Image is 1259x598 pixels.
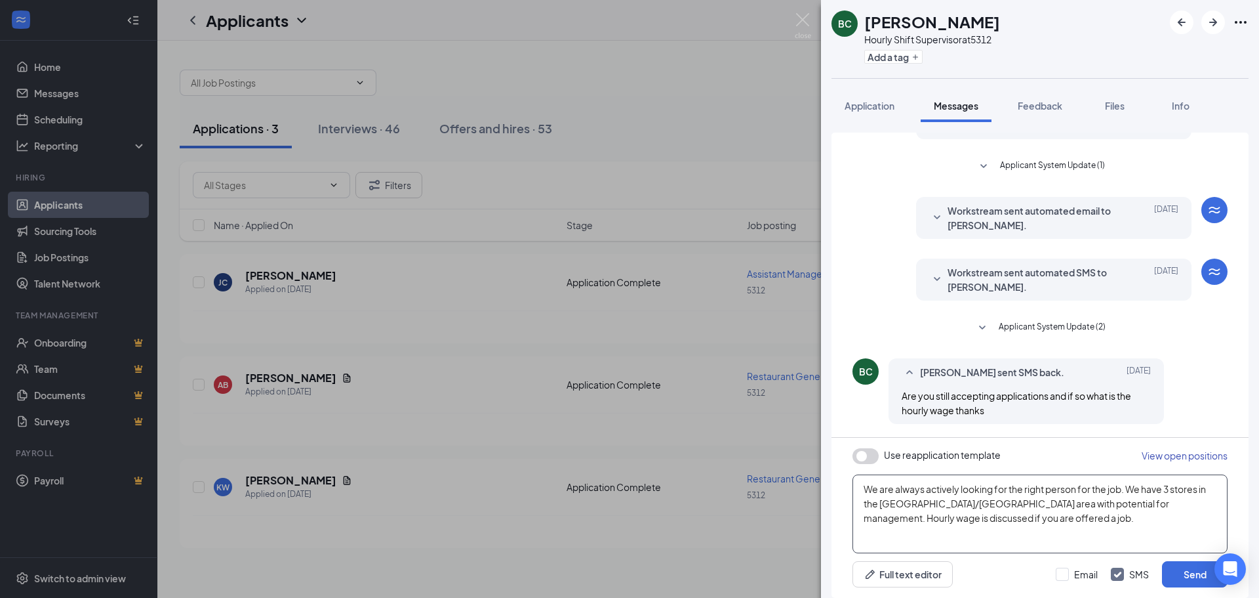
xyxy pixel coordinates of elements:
svg: SmallChevronDown [976,159,991,175]
span: Workstream sent automated SMS to [PERSON_NAME]. [948,265,1119,294]
span: Application [845,100,894,112]
span: Applicant System Update (1) [1000,159,1105,175]
button: ArrowRight [1201,11,1225,34]
div: Open Intercom Messenger [1214,553,1246,585]
svg: SmallChevronDown [974,320,990,336]
button: SmallChevronDownApplicant System Update (1) [976,159,1105,175]
svg: Pen [864,568,877,581]
span: [DATE] [1127,365,1151,381]
span: [DATE] [1154,203,1178,232]
button: Send [1162,561,1228,587]
span: Messages [934,100,978,112]
span: [PERSON_NAME] sent SMS back. [920,365,1064,381]
textarea: We are always actively looking for the right person for the job. We have 3 stores in the [GEOGRAP... [852,475,1228,553]
span: Applicant System Update (2) [999,320,1106,336]
svg: ArrowLeftNew [1174,14,1189,30]
div: Hourly Shift Supervisor at 5312 [864,33,1000,46]
div: BC [838,17,852,30]
button: Full text editorPen [852,561,953,587]
span: Feedback [1018,100,1062,112]
button: ArrowLeftNew [1170,11,1193,34]
svg: ArrowRight [1205,14,1221,30]
span: [DATE] [1154,265,1178,294]
span: Workstream sent automated email to [PERSON_NAME]. [948,203,1119,232]
svg: SmallChevronUp [902,365,917,381]
svg: SmallChevronDown [929,210,945,226]
span: Files [1105,100,1125,112]
span: View open positions [1142,450,1228,461]
svg: WorkstreamLogo [1207,202,1222,218]
svg: SmallChevronDown [929,272,945,288]
button: PlusAdd a tag [864,50,923,64]
h1: [PERSON_NAME] [864,11,1000,33]
div: BC [859,365,873,378]
button: SmallChevronDownApplicant System Update (2) [974,320,1106,336]
span: Info [1172,100,1189,112]
span: Use reapplication template [884,448,1001,461]
svg: Ellipses [1233,14,1249,30]
svg: WorkstreamLogo [1207,264,1222,280]
span: Are you still accepting applications and if so what is the hourly wage thanks [902,390,1131,416]
svg: Plus [911,53,919,61]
